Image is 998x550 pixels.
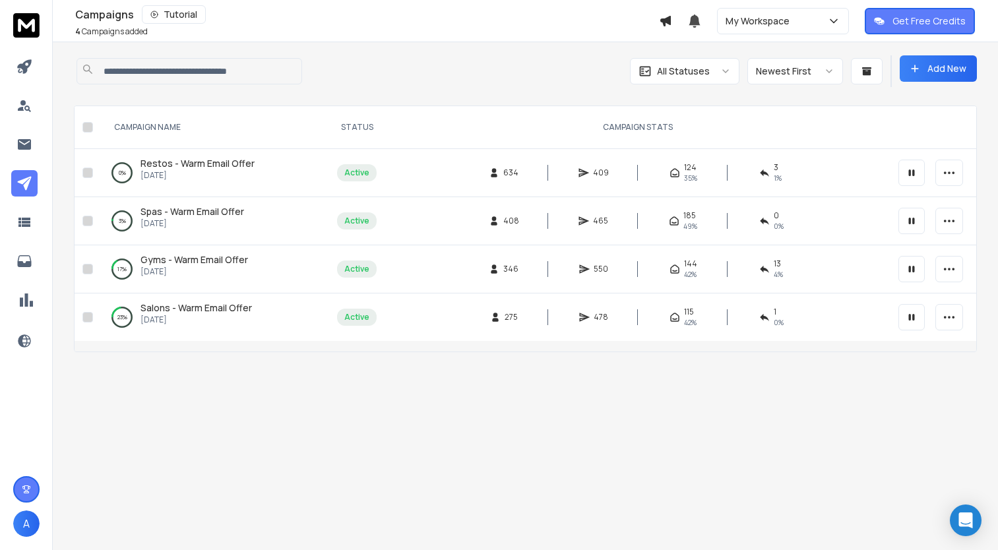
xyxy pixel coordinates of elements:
[657,65,710,78] p: All Statuses
[774,173,782,183] span: 1 %
[140,315,252,325] p: [DATE]
[865,8,975,34] button: Get Free Credits
[140,218,244,229] p: [DATE]
[684,307,694,317] span: 115
[683,210,696,221] span: 185
[774,221,784,231] span: 0 %
[140,157,255,169] span: Restos - Warm Email Offer
[140,157,255,170] a: Restos - Warm Email Offer
[13,510,40,537] button: A
[119,214,126,228] p: 3 %
[140,253,248,266] a: Gyms - Warm Email Offer
[75,26,148,37] p: Campaigns added
[98,245,329,293] td: 17%Gyms - Warm Email Offer[DATE]
[344,168,369,178] div: Active
[503,216,519,226] span: 408
[684,269,697,280] span: 42 %
[75,5,659,24] div: Campaigns
[140,170,255,181] p: [DATE]
[142,5,206,24] button: Tutorial
[683,221,697,231] span: 49 %
[593,216,608,226] span: 465
[900,55,977,82] button: Add New
[140,301,252,314] span: Salons - Warm Email Offer
[98,106,329,149] th: CAMPAIGN NAME
[119,166,126,179] p: 0 %
[594,312,608,322] span: 478
[684,259,697,269] span: 144
[747,58,843,84] button: Newest First
[594,264,608,274] span: 550
[684,173,697,183] span: 35 %
[75,26,80,37] span: 4
[593,168,609,178] span: 409
[950,504,982,536] div: Open Intercom Messenger
[684,162,697,173] span: 124
[774,269,783,280] span: 4 %
[140,205,244,218] a: Spas - Warm Email Offer
[684,317,697,328] span: 42 %
[117,262,127,276] p: 17 %
[140,266,248,277] p: [DATE]
[503,264,518,274] span: 346
[385,106,890,149] th: CAMPAIGN STATS
[892,15,966,28] p: Get Free Credits
[98,197,329,245] td: 3%Spas - Warm Email Offer[DATE]
[344,216,369,226] div: Active
[774,162,778,173] span: 3
[117,311,127,324] p: 23 %
[140,301,252,315] a: Salons - Warm Email Offer
[329,106,385,149] th: STATUS
[344,312,369,322] div: Active
[503,168,518,178] span: 634
[774,317,784,328] span: 0 %
[344,264,369,274] div: Active
[98,293,329,342] td: 23%Salons - Warm Email Offer[DATE]
[726,15,795,28] p: My Workspace
[774,259,781,269] span: 13
[98,149,329,197] td: 0%Restos - Warm Email Offer[DATE]
[505,312,518,322] span: 275
[774,307,776,317] span: 1
[774,210,779,221] span: 0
